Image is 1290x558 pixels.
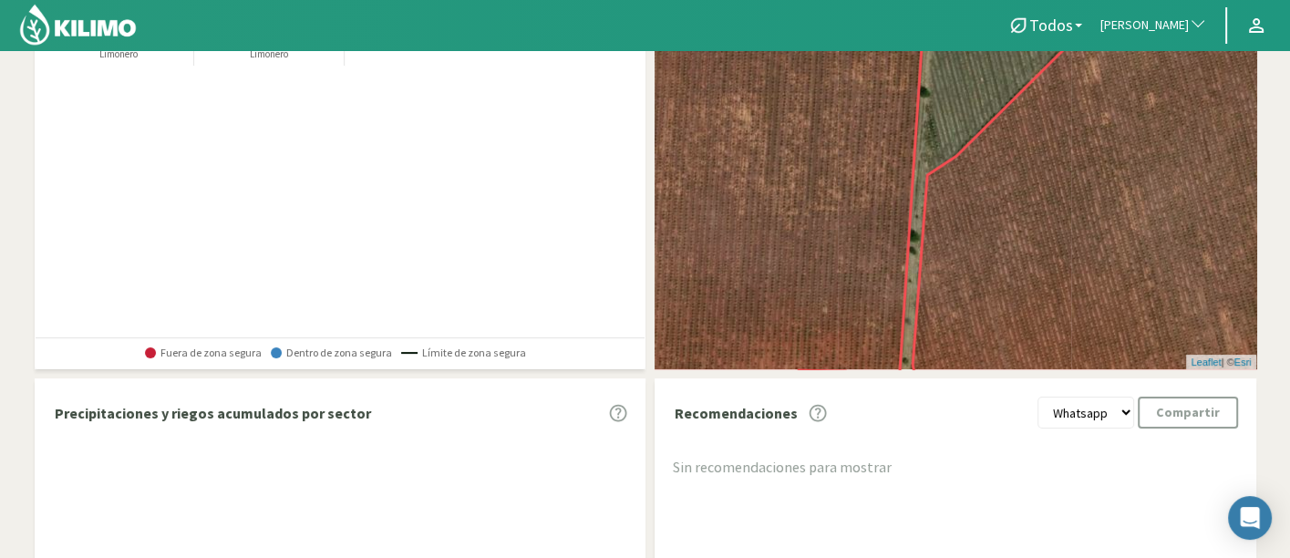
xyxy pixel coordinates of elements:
a: Esri [1234,356,1252,367]
button: [PERSON_NAME] [1091,5,1216,46]
span: [PERSON_NAME] [1100,16,1189,35]
div: | © [1186,355,1255,370]
span: Todos [1029,15,1073,35]
a: Leaflet [1191,356,1221,367]
p: Limonero [194,46,344,62]
span: Dentro de zona segura [271,346,392,359]
span: Límite de zona segura [401,346,526,359]
p: Limonero [45,46,194,62]
p: Precipitaciones y riegos acumulados por sector [55,402,371,424]
div: Sin recomendaciones para mostrar [673,456,1238,478]
img: Kilimo [18,3,138,46]
p: Recomendaciones [675,402,798,424]
div: Open Intercom Messenger [1228,496,1272,540]
span: Fuera de zona segura [145,346,262,359]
